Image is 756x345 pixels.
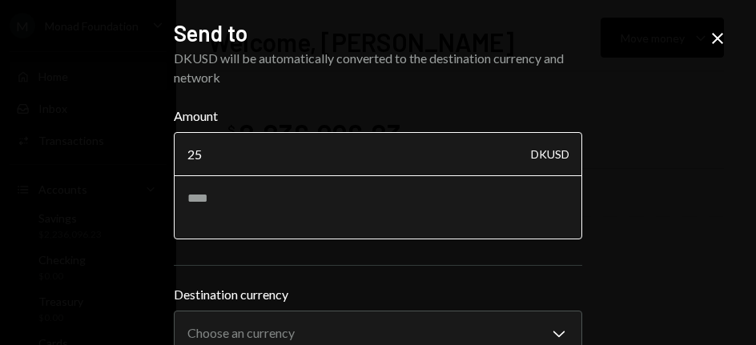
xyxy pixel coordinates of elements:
[174,18,582,49] h2: Send to
[531,132,569,177] div: DKUSD
[174,49,582,87] div: DKUSD will be automatically converted to the destination currency and network
[174,132,582,177] input: Enter amount
[174,106,582,126] label: Amount
[174,285,582,304] label: Destination currency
